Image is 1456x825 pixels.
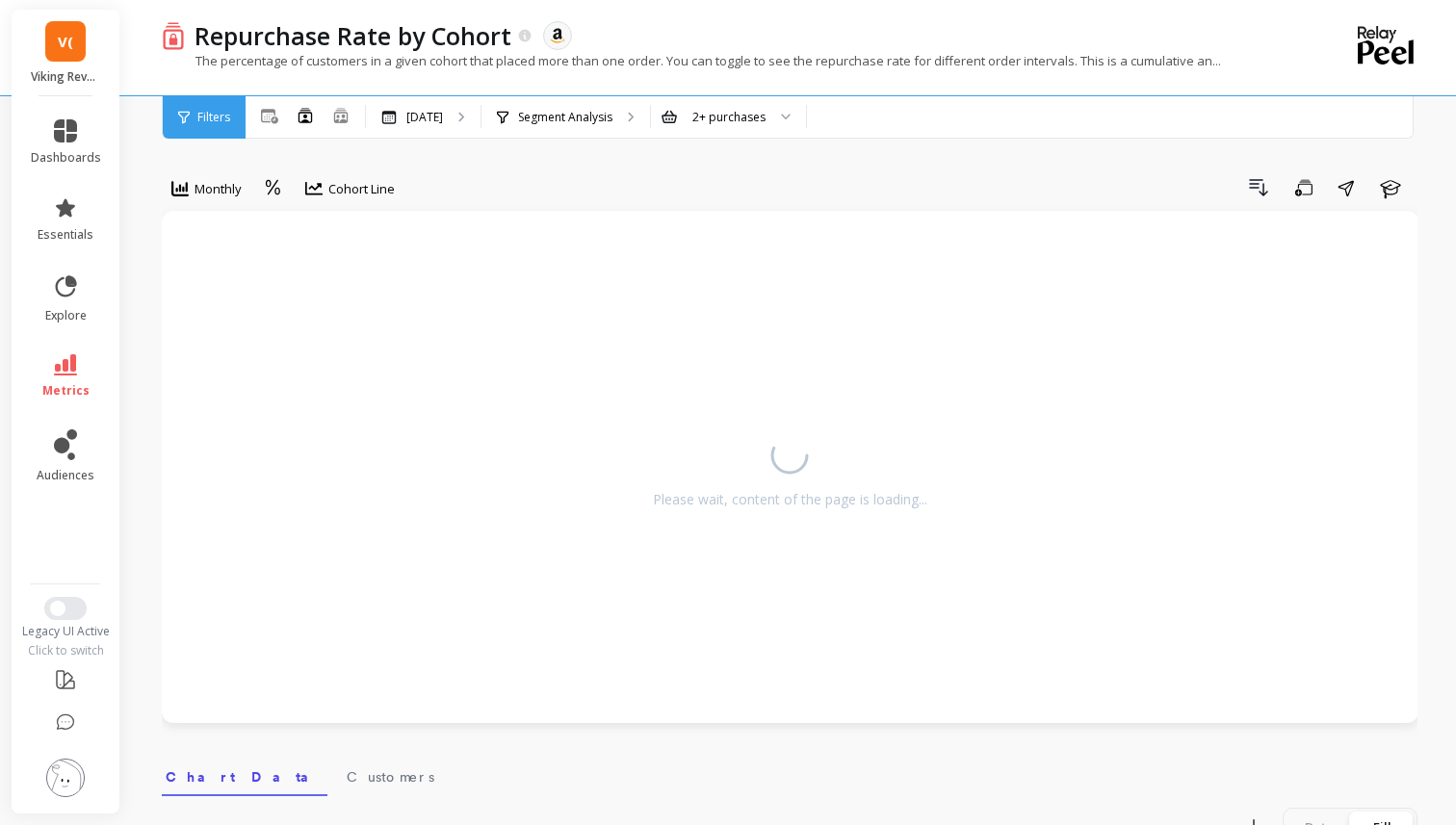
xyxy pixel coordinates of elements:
[12,643,120,658] div: Click to switch
[12,624,120,639] div: Legacy UI Active
[42,383,90,399] span: metrics
[31,69,101,85] p: Viking Revolution (Essor)
[162,21,185,49] img: header icon
[195,19,511,52] p: Repurchase Rate by Cohort
[328,180,395,198] span: Cohort Line
[37,468,94,483] span: audiences
[46,759,85,797] img: profile picture
[195,180,242,198] span: Monthly
[166,767,324,786] span: Chart Data
[549,27,566,44] img: api.amazon.svg
[197,110,230,125] span: Filters
[162,52,1221,69] p: The percentage of customers in a given cohort that placed more than one order. You can toggle to ...
[38,227,93,243] span: essentials
[347,767,434,786] span: Customers
[518,110,612,125] p: Segment Analysis
[45,308,87,323] span: explore
[406,110,443,125] p: [DATE]
[58,31,73,53] span: V(
[653,490,927,509] div: Please wait, content of the page is loading...
[31,150,101,166] span: dashboards
[692,108,766,126] div: 2+ purchases
[44,597,87,620] button: Switch to New UI
[162,752,1417,796] nav: Tabs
